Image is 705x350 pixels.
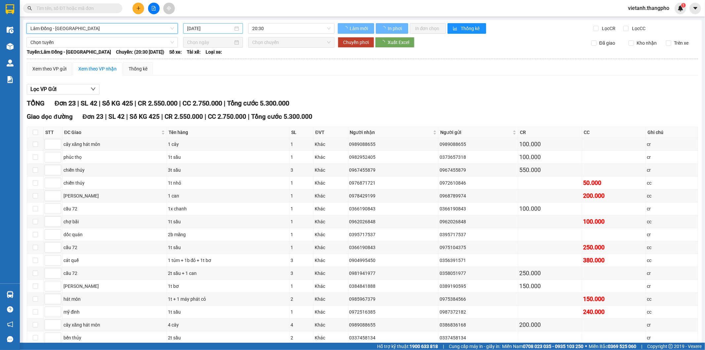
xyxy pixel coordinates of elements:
span: Tổng cước 5.300.000 [251,113,312,120]
button: caret-down [689,3,701,14]
div: 3 [291,270,312,277]
span: plus [136,6,141,11]
div: 1 [291,231,312,238]
button: Chuyển phơi [338,37,374,48]
div: cc [647,257,697,264]
span: Loại xe: [206,48,222,56]
div: Khác [315,270,347,277]
div: 0985967379 [349,295,437,303]
div: 200.000 [583,191,645,200]
span: | [126,113,128,120]
div: 240.000 [583,307,645,317]
div: cây xăng hát môn [63,321,166,328]
th: STT [44,127,62,138]
div: 3 [291,257,312,264]
button: file-add [148,3,160,14]
div: Khác [315,321,347,328]
div: Khác [315,244,347,251]
span: 20:30 [252,23,330,33]
span: Làm mới [350,25,369,32]
div: cr [647,283,697,290]
div: Khác [315,334,347,341]
div: 1t nhỏ [168,179,289,187]
span: Xuất Excel [388,39,409,46]
span: vietanh.thangpho [623,4,675,12]
div: Khác [315,205,347,212]
span: Số KG 425 [130,113,160,120]
div: 2b măng [168,231,289,238]
div: Xem theo VP gửi [32,65,66,72]
button: plus [133,3,144,14]
span: | [443,343,444,350]
span: CR 2.550.000 [165,113,203,120]
span: message [7,336,13,342]
div: Khác [315,231,347,238]
div: 4 cây [168,321,289,328]
span: Chuyến: (20:30 [DATE]) [116,48,164,56]
div: 380.000 [583,256,645,265]
div: 2 [291,334,312,341]
th: CC [582,127,646,138]
span: | [179,99,181,107]
span: Giao dọc đường [27,113,73,120]
div: 100.000 [519,140,581,149]
div: 1 [291,179,312,187]
div: 1 [291,283,312,290]
div: hát môn [63,295,166,303]
div: 0989088655 [349,321,437,328]
span: Hỗ trợ kỹ thuật: [377,343,438,350]
div: 150.000 [519,282,581,291]
div: 250.000 [519,269,581,278]
button: Xuất Excel [375,37,414,48]
div: 50.000 [583,178,645,188]
div: cr [647,153,697,161]
div: 0989088655 [440,141,517,148]
span: caret-down [692,5,698,11]
div: 1t sầu [168,244,289,251]
th: CR [518,127,582,138]
span: Chọn tuyến [30,37,174,47]
div: 3t sầu [168,166,289,174]
div: 4 [291,321,312,328]
div: 0972516385 [349,308,437,316]
div: 1 [291,218,312,225]
div: 1 [291,153,312,161]
span: loading [343,26,349,31]
div: Khác [315,218,347,225]
div: 0366190843 [440,205,517,212]
div: 1 can [168,192,289,199]
div: cc [647,295,697,303]
span: 1 [682,3,685,8]
div: 1 cây [168,141,289,148]
sup: 1 [681,3,686,8]
div: cc [647,218,697,225]
div: dốc quán [63,231,166,238]
button: In phơi [376,23,408,34]
img: warehouse-icon [7,26,14,33]
div: cây xăng hát môn [63,141,166,148]
div: 1t bơ [168,283,289,290]
strong: 1900 633 818 [410,344,438,349]
div: cr [647,166,697,174]
span: Tổng cước 5.300.000 [227,99,289,107]
span: CR 2.550.000 [138,99,177,107]
span: Đơn 23 [55,99,76,107]
div: Khác [315,308,347,316]
span: Lọc CC [630,25,647,32]
span: Chọn chuyến [252,37,330,47]
div: 3 [291,166,312,174]
div: 0395717537 [440,231,517,238]
div: 0337458134 [440,334,517,341]
div: 1t + 1 máy phát cỏ [168,295,289,303]
div: 0337458134 [349,334,437,341]
button: aim [163,3,175,14]
span: | [99,99,100,107]
div: 1x chanh [168,205,289,212]
span: Người gửi [440,129,511,136]
div: 200.000 [519,320,581,329]
span: Lâm Đồng - Hà Nội [30,23,174,33]
div: Khác [315,283,347,290]
div: Xem theo VP nhận [78,65,117,72]
div: 0989088655 [349,141,437,148]
span: | [641,343,642,350]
